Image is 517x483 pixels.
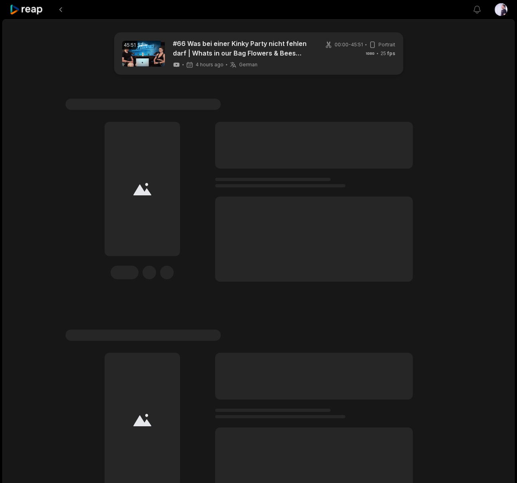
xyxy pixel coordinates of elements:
[196,62,224,68] span: 4 hours ago
[239,62,258,68] span: German
[380,50,395,57] span: 25
[65,330,221,341] span: #1 Lorem ipsum dolor sit amet consecteturs
[378,41,395,48] span: Portrait
[335,41,363,48] span: 00:00 - 45:51
[111,266,139,279] div: Edit
[387,50,395,56] span: fps
[173,39,311,58] a: #66 Was bei einer Kinky Party nicht fehlen darf | Whats in our Bag Flowers & Bees Edition
[65,99,221,110] span: #1 Lorem ipsum dolor sit amet consecteturs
